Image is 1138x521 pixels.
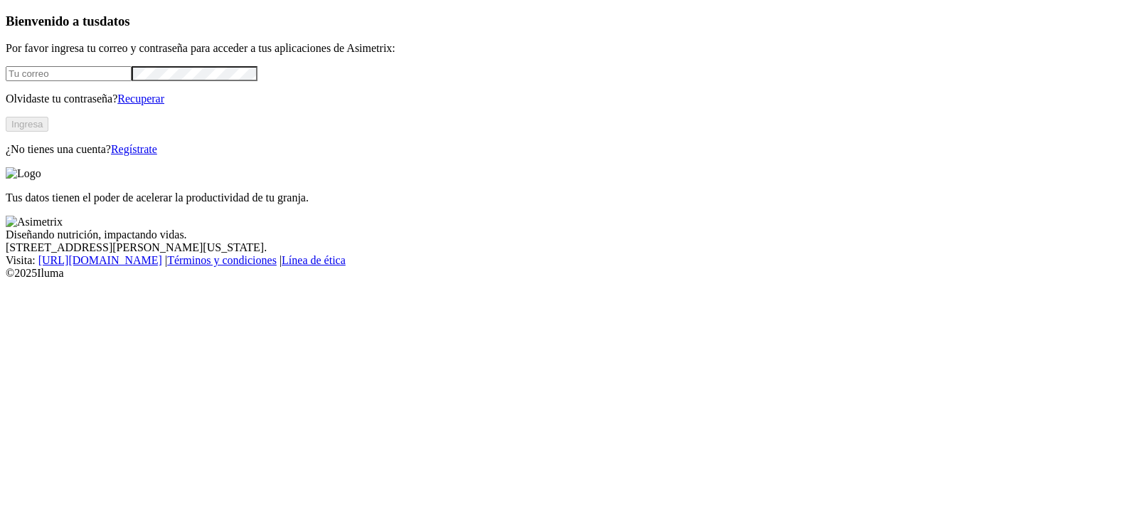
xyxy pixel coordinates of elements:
[111,143,157,155] a: Regístrate
[6,228,1132,241] div: Diseñando nutrición, impactando vidas.
[6,117,48,132] button: Ingresa
[6,267,1132,280] div: © 2025 Iluma
[167,254,277,266] a: Términos y condiciones
[6,93,1132,105] p: Olvidaste tu contraseña?
[6,241,1132,254] div: [STREET_ADDRESS][PERSON_NAME][US_STATE].
[38,254,162,266] a: [URL][DOMAIN_NAME]
[6,216,63,228] img: Asimetrix
[6,191,1132,204] p: Tus datos tienen el poder de acelerar la productividad de tu granja.
[6,143,1132,156] p: ¿No tienes una cuenta?
[282,254,346,266] a: Línea de ética
[6,42,1132,55] p: Por favor ingresa tu correo y contraseña para acceder a tus aplicaciones de Asimetrix:
[6,66,132,81] input: Tu correo
[6,254,1132,267] div: Visita : | |
[6,167,41,180] img: Logo
[6,14,1132,29] h3: Bienvenido a tus
[100,14,130,28] span: datos
[117,93,164,105] a: Recuperar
